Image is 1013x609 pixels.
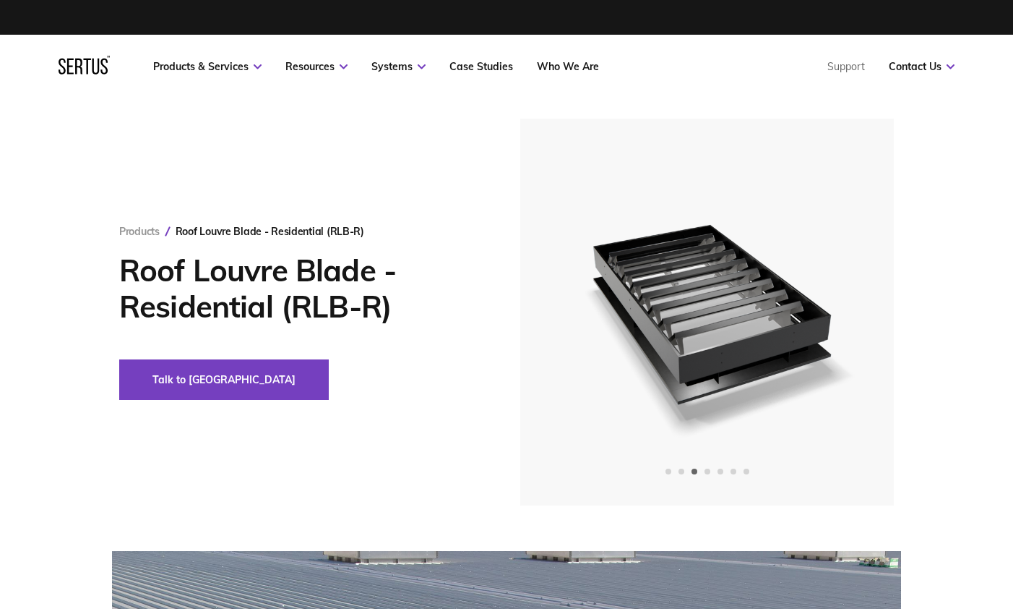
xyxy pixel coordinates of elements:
[449,60,513,73] a: Case Studies
[119,359,329,400] button: Talk to [GEOGRAPHIC_DATA]
[730,469,736,474] span: Go to slide 6
[754,442,1013,609] iframe: Chat Widget
[153,60,262,73] a: Products & Services
[371,60,426,73] a: Systems
[704,469,710,474] span: Go to slide 4
[889,60,954,73] a: Contact Us
[827,60,865,73] a: Support
[537,60,599,73] a: Who We Are
[717,469,723,474] span: Go to slide 5
[743,469,749,474] span: Go to slide 7
[285,60,348,73] a: Resources
[665,469,671,474] span: Go to slide 1
[678,469,684,474] span: Go to slide 2
[119,225,160,238] a: Products
[119,252,477,325] h1: Roof Louvre Blade - Residential (RLB-R)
